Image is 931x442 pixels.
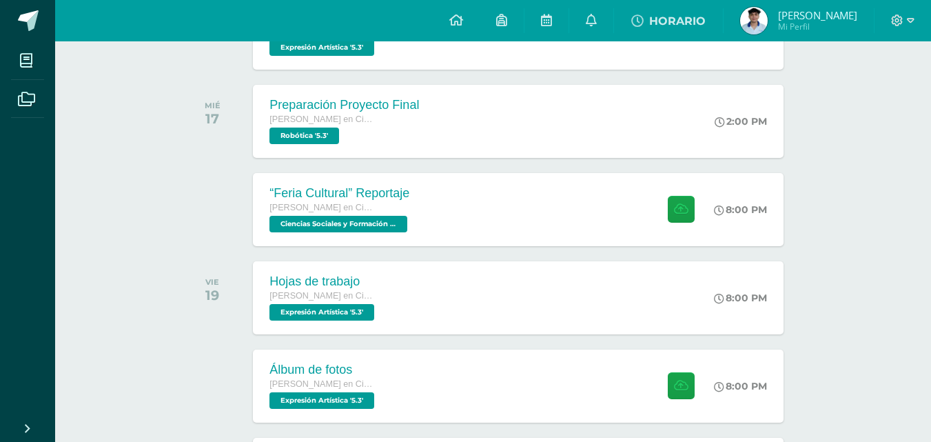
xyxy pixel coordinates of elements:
[269,114,373,124] span: [PERSON_NAME] en Ciencias y Letras
[269,216,407,232] span: Ciencias Sociales y Formación Ciudadana 5 '5.3'
[714,203,767,216] div: 8:00 PM
[778,8,857,22] span: [PERSON_NAME]
[269,363,378,377] div: Álbum de fotos
[269,98,419,112] div: Preparación Proyecto Final
[714,292,767,304] div: 8:00 PM
[269,203,373,212] span: [PERSON_NAME] en Ciencias y Letras
[205,277,219,287] div: VIE
[205,287,219,303] div: 19
[715,115,767,128] div: 2:00 PM
[205,101,221,110] div: MIÉ
[649,14,706,28] span: HORARIO
[269,128,339,144] span: Robótica '5.3'
[269,186,411,201] div: “Feria Cultural” Reportaje
[740,7,768,34] img: 06c4c350a71096b837e7fba122916920.png
[714,380,767,392] div: 8:00 PM
[778,21,857,32] span: Mi Perfil
[205,110,221,127] div: 17
[269,39,374,56] span: Expresión Artística '5.3'
[269,379,373,389] span: [PERSON_NAME] en Ciencias y Letras
[269,392,374,409] span: Expresión Artística '5.3'
[269,274,378,289] div: Hojas de trabajo
[269,291,373,301] span: [PERSON_NAME] en Ciencias y Letras
[269,304,374,321] span: Expresión Artística '5.3'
